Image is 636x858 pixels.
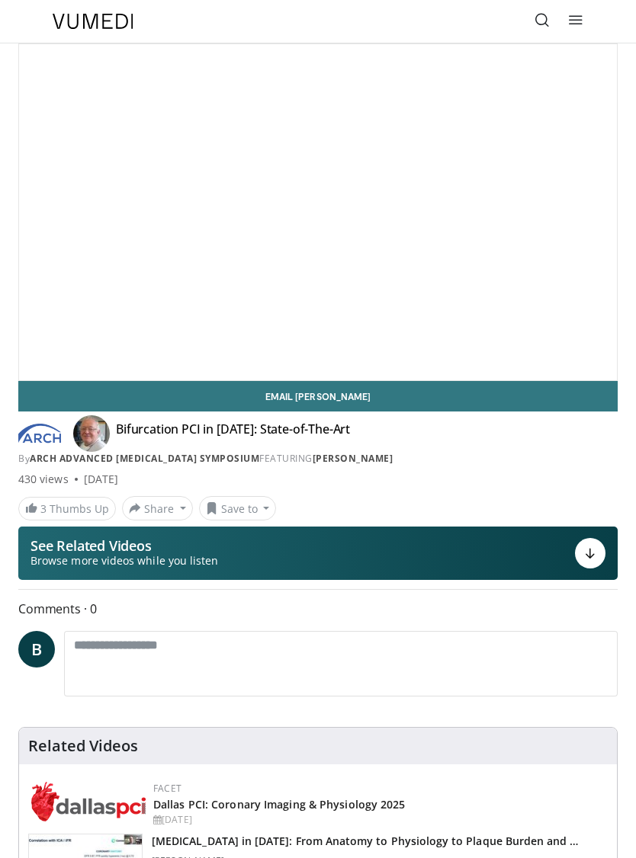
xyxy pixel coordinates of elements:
[28,737,138,755] h4: Related Videos
[31,553,218,568] span: Browse more videos while you listen
[116,421,350,446] h4: Bifurcation PCI in [DATE]: State-of-The-Art
[18,631,55,668] a: B
[18,381,618,411] a: Email [PERSON_NAME]
[19,44,617,380] video-js: Video Player
[18,472,69,487] span: 430 views
[73,415,110,452] img: Avatar
[18,527,618,580] button: See Related Videos Browse more videos while you listen
[313,452,393,465] a: [PERSON_NAME]
[84,472,118,487] div: [DATE]
[31,538,218,553] p: See Related Videos
[18,421,61,446] img: ARCH Advanced Revascularization Symposium
[18,599,618,619] span: Comments 0
[199,496,277,520] button: Save to
[152,834,579,849] h3: [MEDICAL_DATA] in [DATE]: From Anatomy to Physiology to Plaque Burden and …
[153,782,181,795] a: FACET
[153,813,605,827] div: [DATE]
[40,501,47,516] span: 3
[30,452,259,465] a: ARCH Advanced [MEDICAL_DATA] Symposium
[18,497,116,520] a: 3 Thumbs Up
[53,14,133,29] img: VuMedi Logo
[31,782,146,821] img: 939357b5-304e-4393-95de-08c51a3c5e2a.png.150x105_q85_autocrop_double_scale_upscale_version-0.2.png
[122,496,193,520] button: Share
[18,452,618,466] div: By FEATURING
[153,797,406,812] a: Dallas PCI: Coronary Imaging & Physiology 2025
